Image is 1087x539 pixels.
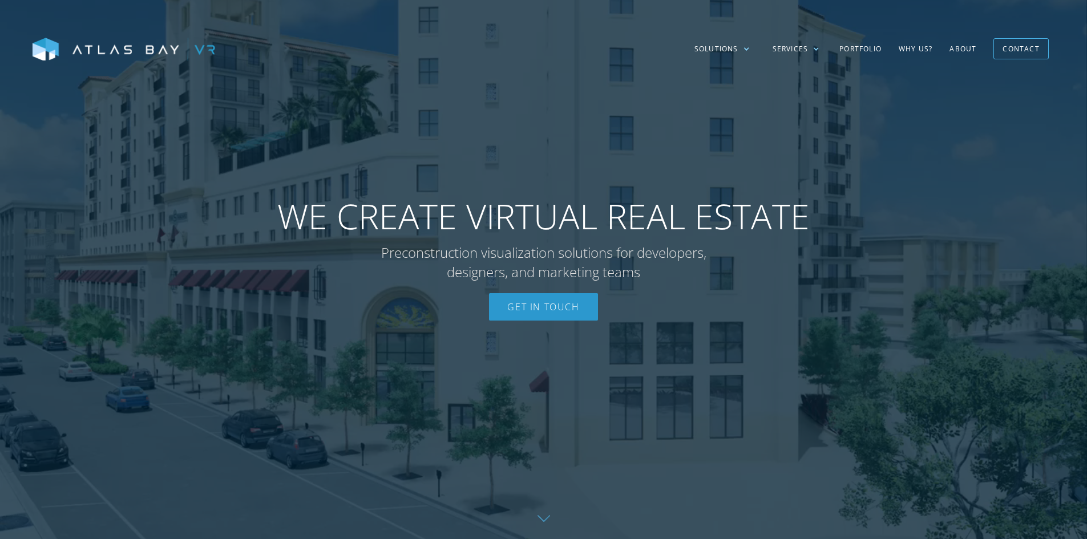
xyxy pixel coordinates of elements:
[538,515,550,522] img: Down further on page
[773,44,809,54] div: Services
[761,33,831,66] div: Services
[993,38,1048,59] a: Contact
[683,33,761,66] div: Solutions
[694,44,738,54] div: Solutions
[489,293,597,321] a: Get In Touch
[1003,40,1039,58] div: Contact
[890,33,941,66] a: Why US?
[831,33,890,66] a: Portfolio
[33,38,215,62] img: Atlas Bay VR Logo
[941,33,985,66] a: About
[358,243,729,281] p: Preconstruction visualization solutions for developers, designers, and marketing teams
[277,196,810,237] span: WE CREATE VIRTUAL REAL ESTATE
